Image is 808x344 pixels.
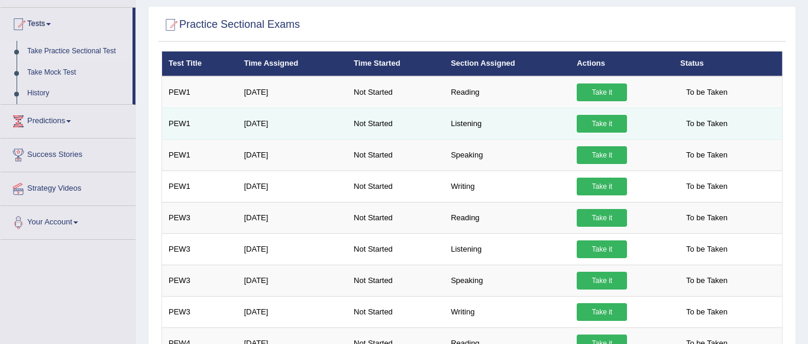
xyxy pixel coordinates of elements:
[237,52,347,76] th: Time Assigned
[680,83,733,101] span: To be Taken
[577,209,627,227] a: Take it
[444,76,570,108] td: Reading
[444,233,570,265] td: Listening
[162,139,238,171] td: PEW1
[347,233,444,265] td: Not Started
[237,233,347,265] td: [DATE]
[162,171,238,202] td: PEW1
[680,115,733,133] span: To be Taken
[1,139,135,168] a: Success Stories
[162,233,238,265] td: PEW3
[444,296,570,327] td: Writing
[1,8,132,37] a: Tests
[237,202,347,233] td: [DATE]
[237,296,347,327] td: [DATE]
[577,83,627,101] a: Take it
[347,108,444,139] td: Not Started
[162,108,238,139] td: PEW1
[577,178,627,195] a: Take it
[680,146,733,164] span: To be Taken
[347,202,444,233] td: Not Started
[674,52,782,76] th: Status
[680,303,733,321] span: To be Taken
[680,178,733,195] span: To be Taken
[162,202,238,233] td: PEW3
[347,76,444,108] td: Not Started
[444,108,570,139] td: Listening
[22,83,132,104] a: History
[347,265,444,296] td: Not Started
[1,206,135,236] a: Your Account
[444,52,570,76] th: Section Assigned
[570,52,674,76] th: Actions
[577,115,627,133] a: Take it
[577,303,627,321] a: Take it
[577,146,627,164] a: Take it
[1,105,135,134] a: Predictions
[444,265,570,296] td: Speaking
[680,272,733,290] span: To be Taken
[162,52,238,76] th: Test Title
[162,296,238,327] td: PEW3
[237,76,347,108] td: [DATE]
[161,16,300,34] h2: Practice Sectional Exams
[444,202,570,233] td: Reading
[347,139,444,171] td: Not Started
[1,172,135,202] a: Strategy Videos
[680,240,733,258] span: To be Taken
[577,240,627,258] a: Take it
[680,209,733,227] span: To be Taken
[347,171,444,202] td: Not Started
[347,52,444,76] th: Time Started
[577,272,627,290] a: Take it
[22,41,132,62] a: Take Practice Sectional Test
[162,76,238,108] td: PEW1
[22,62,132,83] a: Take Mock Test
[162,265,238,296] td: PEW3
[237,265,347,296] td: [DATE]
[347,296,444,327] td: Not Started
[237,139,347,171] td: [DATE]
[237,171,347,202] td: [DATE]
[237,108,347,139] td: [DATE]
[444,171,570,202] td: Writing
[444,139,570,171] td: Speaking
